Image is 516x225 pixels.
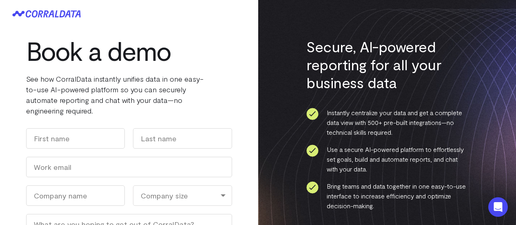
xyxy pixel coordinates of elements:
li: Instantly centralize your data and get a complete data view with 500+ pre-built integrations—no t... [306,108,467,137]
div: Open Intercom Messenger [488,197,508,217]
div: Company size [133,185,232,206]
input: Company name [26,185,125,206]
li: Bring teams and data together in one easy-to-use interface to increase efficiency and optimize de... [306,181,467,211]
h1: Book a demo [26,36,232,65]
input: Last name [133,128,232,149]
input: Work email [26,157,232,177]
p: See how CorralData instantly unifies data in one easy-to-use AI-powered platform so you can secur... [26,74,232,116]
h3: Secure, AI-powered reporting for all your business data [306,38,467,91]
input: First name [26,128,125,149]
li: Use a secure AI-powered platform to effortlessly set goals, build and automate reports, and chat ... [306,145,467,174]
